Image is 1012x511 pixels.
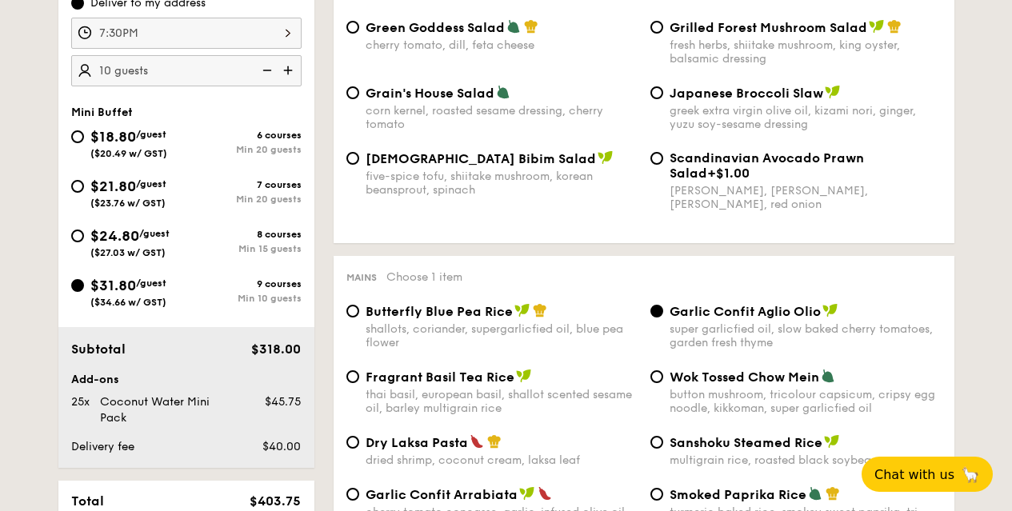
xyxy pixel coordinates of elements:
span: Grilled Forest Mushroom Salad [670,20,867,35]
input: Dry Laksa Pastadried shrimp, coconut cream, laksa leaf [346,436,359,449]
span: $24.80 [90,227,139,245]
img: icon-reduce.1d2dbef1.svg [254,55,278,86]
span: $318.00 [251,341,301,357]
img: icon-chef-hat.a58ddaea.svg [826,486,840,501]
div: 7 courses [186,179,302,190]
img: icon-vegan.f8ff3823.svg [519,486,535,501]
input: $31.80/guest($34.66 w/ GST)9 coursesMin 10 guests [71,279,84,292]
input: [DEMOGRAPHIC_DATA] Bibim Saladfive-spice tofu, shiitake mushroom, korean beansprout, spinach [346,152,359,165]
span: Butterfly Blue Pea Rice [366,304,513,319]
div: Min 20 guests [186,144,302,155]
div: Min 15 guests [186,243,302,254]
input: Grain's House Saladcorn kernel, roasted sesame dressing, cherry tomato [346,86,359,99]
div: cherry tomato, dill, feta cheese [366,38,638,52]
span: Wok Tossed Chow Mein [670,369,819,385]
span: /guest [136,129,166,140]
img: icon-vegetarian.fe4039eb.svg [496,85,510,99]
div: 25x [65,394,94,410]
button: Chat with us🦙 [862,457,993,492]
span: Garlic Confit Arrabiata [366,487,518,502]
img: icon-chef-hat.a58ddaea.svg [887,19,902,34]
div: button mushroom, tricolour capsicum, cripsy egg noodle, kikkoman, super garlicfied oil [670,388,942,415]
img: icon-chef-hat.a58ddaea.svg [524,19,538,34]
span: $403.75 [250,493,301,509]
input: Butterfly Blue Pea Riceshallots, coriander, supergarlicfied oil, blue pea flower [346,305,359,317]
div: super garlicfied oil, slow baked cherry tomatoes, garden fresh thyme [670,322,942,349]
img: icon-vegan.f8ff3823.svg [598,150,614,165]
div: 9 courses [186,278,302,289]
input: Event time [71,18,302,49]
span: +$1.00 [707,166,750,181]
div: multigrain rice, roasted black soybean [670,453,942,467]
input: Scandinavian Avocado Prawn Salad+$1.00[PERSON_NAME], [PERSON_NAME], [PERSON_NAME], red onion [650,152,663,165]
span: Choose 1 item [386,270,462,284]
span: [DEMOGRAPHIC_DATA] Bibim Salad [366,151,596,166]
span: Total [71,493,104,509]
span: ($23.76 w/ GST) [90,198,166,209]
div: 6 courses [186,130,302,141]
input: Number of guests [71,55,302,86]
span: Subtotal [71,341,126,357]
input: $21.80/guest($23.76 w/ GST)7 coursesMin 20 guests [71,180,84,193]
img: icon-chef-hat.a58ddaea.svg [487,434,502,449]
img: icon-vegetarian.fe4039eb.svg [821,369,835,383]
input: Sanshoku Steamed Ricemultigrain rice, roasted black soybean [650,436,663,449]
input: Green Goddess Saladcherry tomato, dill, feta cheese [346,21,359,34]
img: icon-spicy.37a8142b.svg [538,486,552,501]
span: $18.80 [90,128,136,146]
span: Delivery fee [71,440,134,453]
img: icon-chef-hat.a58ddaea.svg [533,303,547,317]
input: $18.80/guest($20.49 w/ GST)6 coursesMin 20 guests [71,130,84,143]
span: Dry Laksa Pasta [366,435,468,450]
span: Chat with us [874,467,954,482]
span: ($20.49 w/ GST) [90,148,167,159]
input: Garlic Confit Arrabiatacherry tomato concasse, garlic-infused olive oil, chilli flakes [346,488,359,501]
img: icon-vegan.f8ff3823.svg [514,303,530,317]
img: icon-vegetarian.fe4039eb.svg [808,486,822,501]
img: icon-vegan.f8ff3823.svg [825,85,841,99]
div: shallots, coriander, supergarlicfied oil, blue pea flower [366,322,638,349]
div: corn kernel, roasted sesame dressing, cherry tomato [366,104,638,131]
span: /guest [136,277,166,289]
div: [PERSON_NAME], [PERSON_NAME], [PERSON_NAME], red onion [670,184,942,211]
span: /guest [139,228,170,239]
span: Sanshoku Steamed Rice [670,435,822,450]
input: $24.80/guest($27.03 w/ GST)8 coursesMin 15 guests [71,230,84,242]
div: Coconut Water Mini Pack [94,394,239,426]
div: dried shrimp, coconut cream, laksa leaf [366,453,638,467]
span: $40.00 [262,440,301,453]
span: Mains [346,272,377,283]
span: Fragrant Basil Tea Rice [366,369,514,385]
span: $21.80 [90,178,136,195]
input: Smoked Paprika Riceturmeric baked rice, smokey sweet paprika, tri-colour capsicum [650,488,663,501]
img: icon-vegetarian.fe4039eb.svg [506,19,521,34]
span: ($34.66 w/ GST) [90,297,166,308]
span: Green Goddess Salad [366,20,505,35]
img: icon-add.58712e84.svg [278,55,302,86]
span: $31.80 [90,277,136,294]
img: icon-vegan.f8ff3823.svg [824,434,840,449]
div: Min 20 guests [186,194,302,205]
img: icon-vegan.f8ff3823.svg [516,369,532,383]
img: icon-spicy.37a8142b.svg [470,434,484,449]
div: fresh herbs, shiitake mushroom, king oyster, balsamic dressing [670,38,942,66]
div: 8 courses [186,229,302,240]
span: Scandinavian Avocado Prawn Salad [670,150,864,181]
span: $45.75 [265,395,301,409]
span: Grain's House Salad [366,86,494,101]
span: 🦙 [961,465,980,484]
div: greek extra virgin olive oil, kizami nori, ginger, yuzu soy-sesame dressing [670,104,942,131]
div: Add-ons [71,372,302,388]
div: five-spice tofu, shiitake mushroom, korean beansprout, spinach [366,170,638,197]
input: Grilled Forest Mushroom Saladfresh herbs, shiitake mushroom, king oyster, balsamic dressing [650,21,663,34]
input: Wok Tossed Chow Meinbutton mushroom, tricolour capsicum, cripsy egg noodle, kikkoman, super garli... [650,370,663,383]
span: ($27.03 w/ GST) [90,247,166,258]
span: /guest [136,178,166,190]
span: Smoked Paprika Rice [670,487,806,502]
div: thai basil, european basil, shallot scented sesame oil, barley multigrain rice [366,388,638,415]
span: Mini Buffet [71,106,133,119]
img: icon-vegan.f8ff3823.svg [822,303,838,317]
input: Japanese Broccoli Slawgreek extra virgin olive oil, kizami nori, ginger, yuzu soy-sesame dressing [650,86,663,99]
img: icon-vegan.f8ff3823.svg [869,19,885,34]
span: Japanese Broccoli Slaw [670,86,823,101]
